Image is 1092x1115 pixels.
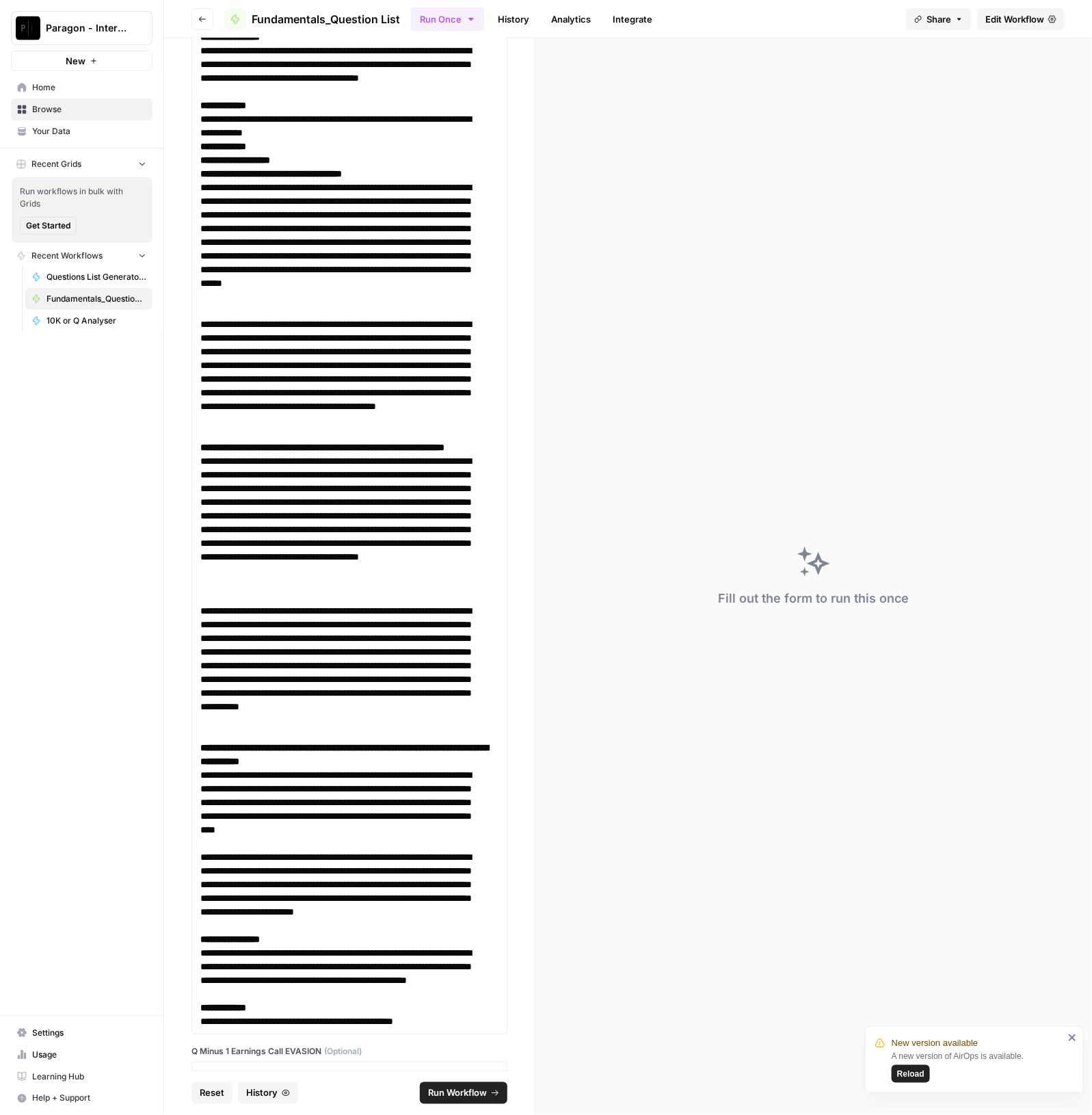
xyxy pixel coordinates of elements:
[11,51,152,71] button: New
[906,8,972,30] button: Share
[46,21,129,35] span: Paragon - Internal Usage
[191,1045,507,1058] label: Q Minus 1 Earnings Call EVASION
[892,1036,978,1050] span: New version available
[11,1088,152,1110] button: Help + Support
[11,1044,152,1066] a: Usage
[20,185,144,210] span: Run workflows in bulk with Grids
[985,12,1044,26] span: Edit Workflow
[252,11,400,27] span: Fundamentals_Question List
[66,54,85,68] span: New
[25,310,152,332] a: 10K or Q Analyser
[718,589,909,608] div: Fill out the form to run this once
[897,1068,924,1080] span: Reload
[191,1082,232,1104] button: Reset
[16,16,40,40] img: Paragon - Internal Usage Logo
[11,11,152,45] button: Workspace: Paragon - Internal Usage
[32,125,146,137] span: Your Data
[11,1022,152,1044] a: Settings
[46,293,146,305] span: Fundamentals_Question List
[46,315,146,327] span: 10K or Q Analyser
[25,288,152,310] a: Fundamentals_Question List
[977,8,1065,30] a: Edit Workflow
[604,8,661,30] a: Integrate
[324,1045,362,1058] span: (Optional)
[11,154,152,174] button: Recent Grids
[238,1082,298,1104] button: History
[26,220,70,232] span: Get Started
[892,1065,930,1083] button: Reload
[32,81,146,94] span: Home
[32,1092,146,1105] span: Help + Support
[32,1049,146,1061] span: Usage
[31,250,103,262] span: Recent Workflows
[200,1086,224,1100] span: Reset
[46,271,146,283] span: Questions List Generator 2.0
[20,217,77,235] button: Get Started
[224,8,400,30] a: Fundamentals_Question List
[25,266,152,288] a: Questions List Generator 2.0
[32,103,146,116] span: Browse
[246,1086,278,1100] span: History
[543,8,599,30] a: Analytics
[411,8,484,31] button: Run Once
[11,246,152,266] button: Recent Workflows
[31,158,81,170] span: Recent Grids
[11,120,152,142] a: Your Data
[11,1066,152,1088] a: Learning Hub
[892,1050,1064,1083] div: A new version of AirOps is available.
[490,8,537,30] a: History
[428,1086,487,1100] span: Run Workflow
[32,1027,146,1039] span: Settings
[11,99,152,120] a: Browse
[32,1071,146,1083] span: Learning Hub
[420,1082,507,1104] button: Run Workflow
[1068,1032,1078,1043] button: close
[11,77,152,99] a: Home
[927,12,951,26] span: Share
